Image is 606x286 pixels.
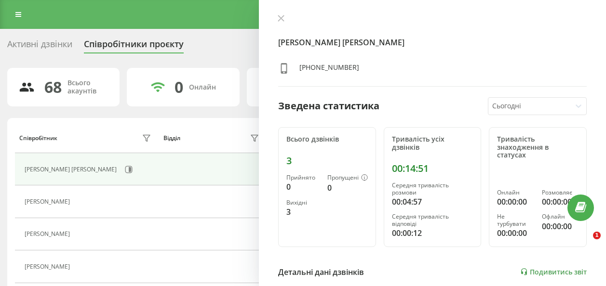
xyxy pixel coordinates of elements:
[67,79,108,95] div: Всього акаунтів
[542,189,579,196] div: Розмовляє
[25,198,72,205] div: [PERSON_NAME]
[392,163,473,174] div: 00:14:51
[278,99,379,113] div: Зведена статистика
[278,37,587,48] h4: [PERSON_NAME] [PERSON_NAME]
[497,135,579,159] div: Тривалість знаходження в статусах
[7,39,72,54] div: Активні дзвінки
[497,196,534,208] div: 00:00:00
[542,221,579,232] div: 00:00:00
[520,268,587,276] a: Подивитись звіт
[286,181,320,193] div: 0
[497,213,534,227] div: Не турбувати
[392,196,473,208] div: 00:04:57
[573,232,596,255] iframe: Intercom live chat
[25,263,72,270] div: [PERSON_NAME]
[299,63,359,77] div: [PHONE_NUMBER]
[84,39,184,54] div: Співробітники проєкту
[189,83,216,91] div: Онлайн
[278,266,364,278] div: Детальні дані дзвінків
[327,174,368,182] div: Пропущені
[392,227,473,239] div: 00:00:12
[286,135,368,143] div: Всього дзвінків
[175,78,183,96] div: 0
[286,155,368,167] div: 3
[542,213,579,220] div: Офлайн
[25,166,119,173] div: [PERSON_NAME] [PERSON_NAME]
[163,135,180,142] div: Відділ
[286,174,320,181] div: Прийнято
[593,232,601,239] span: 1
[286,199,320,206] div: Вихідні
[19,135,57,142] div: Співробітник
[286,206,320,218] div: 3
[497,227,534,239] div: 00:00:00
[25,231,72,237] div: [PERSON_NAME]
[327,182,368,194] div: 0
[392,213,473,227] div: Середня тривалість відповіді
[44,78,62,96] div: 68
[497,189,534,196] div: Онлайн
[542,196,579,208] div: 00:00:00
[392,135,473,152] div: Тривалість усіх дзвінків
[392,182,473,196] div: Середня тривалість розмови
